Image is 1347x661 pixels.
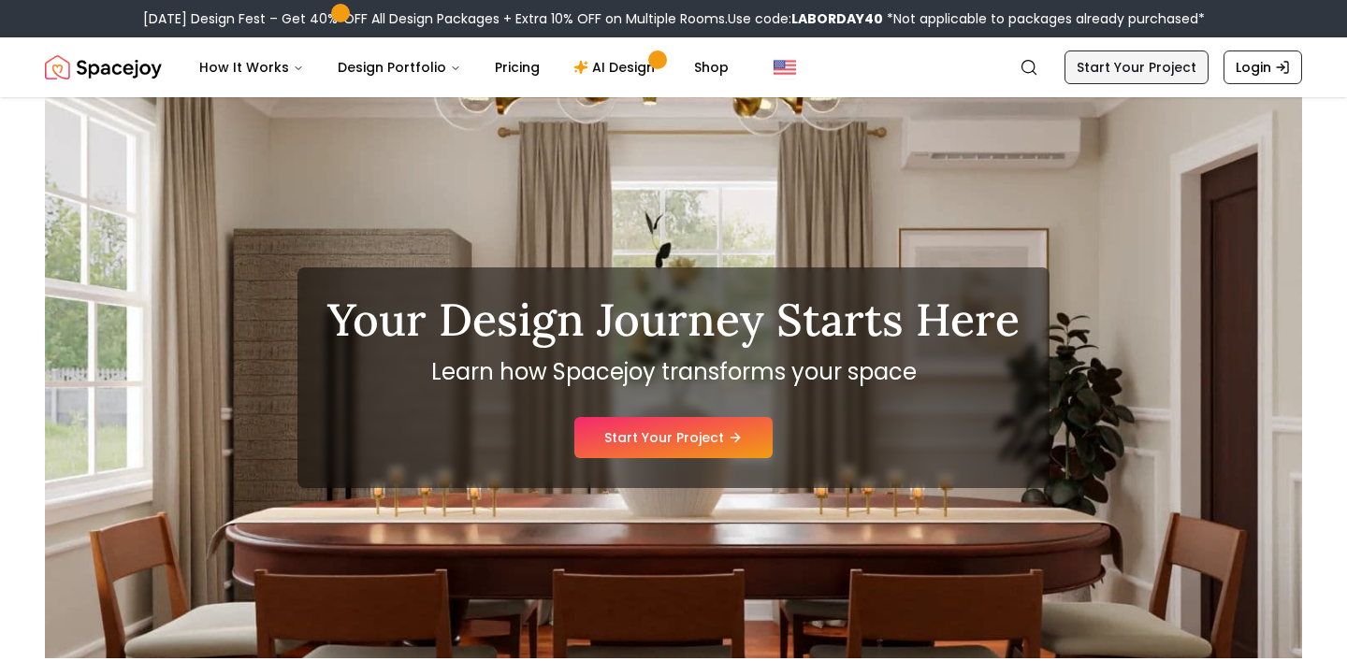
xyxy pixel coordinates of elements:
b: LABORDAY40 [791,9,883,28]
button: How It Works [184,49,319,86]
a: Login [1224,50,1302,84]
button: Design Portfolio [323,49,476,86]
nav: Main [184,49,744,86]
a: Pricing [480,49,555,86]
div: [DATE] Design Fest – Get 40% OFF All Design Packages + Extra 10% OFF on Multiple Rooms. [143,9,1205,28]
span: *Not applicable to packages already purchased* [883,9,1205,28]
nav: Global [45,37,1302,97]
p: Learn how Spacejoy transforms your space [327,357,1020,387]
a: Shop [679,49,744,86]
img: Spacejoy Logo [45,49,162,86]
h1: Your Design Journey Starts Here [327,297,1020,342]
img: United States [774,56,796,79]
a: Start Your Project [1065,50,1209,84]
a: Start Your Project [574,417,773,458]
a: Spacejoy [45,49,162,86]
a: AI Design [558,49,675,86]
span: Use code: [728,9,883,28]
